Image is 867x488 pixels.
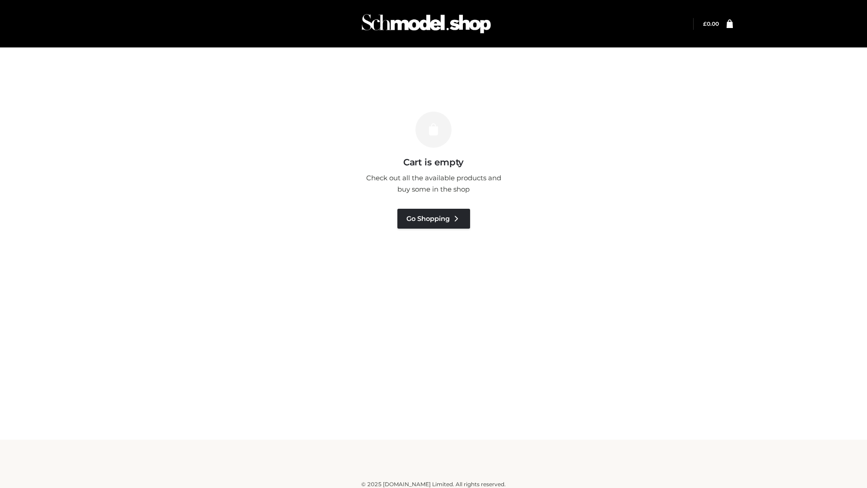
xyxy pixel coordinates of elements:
[359,6,494,42] img: Schmodel Admin 964
[703,20,719,27] bdi: 0.00
[703,20,719,27] a: £0.00
[397,209,470,229] a: Go Shopping
[703,20,707,27] span: £
[361,172,506,195] p: Check out all the available products and buy some in the shop
[154,157,713,168] h3: Cart is empty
